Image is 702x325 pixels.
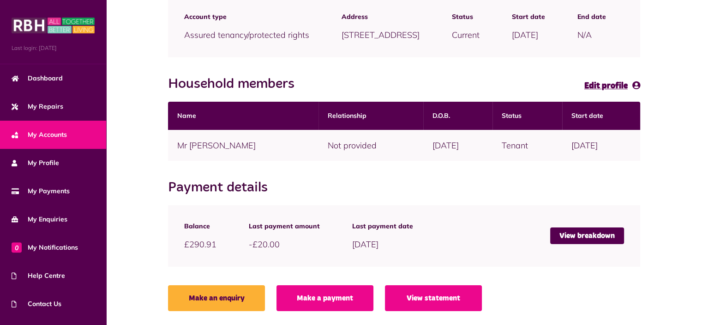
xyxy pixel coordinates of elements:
td: [DATE] [423,130,493,161]
a: Make an enquiry [168,285,265,311]
h2: Household members [168,76,304,92]
span: Help Centre [12,271,65,281]
a: View breakdown [550,227,624,244]
td: Not provided [318,130,423,161]
span: Dashboard [12,74,63,83]
span: My Repairs [12,102,63,111]
span: [DATE] [512,30,538,40]
span: My Accounts [12,130,67,140]
span: Start date [512,12,545,22]
span: Last login: [DATE] [12,44,95,52]
a: View statement [385,285,482,311]
span: £290.91 [184,239,216,250]
img: MyRBH [12,16,95,35]
span: My Payments [12,186,70,196]
h2: Payment details [168,179,277,196]
a: Make a payment [276,285,373,311]
th: D.O.B. [423,102,493,130]
span: Balance [184,221,216,231]
span: Assured tenancy/protected rights [184,30,309,40]
td: Mr [PERSON_NAME] [168,130,318,161]
th: Start date [562,102,640,130]
td: [DATE] [562,130,640,161]
span: 0 [12,242,22,252]
span: My Enquiries [12,215,67,224]
span: [STREET_ADDRESS] [342,30,420,40]
span: Edit profile [584,82,628,90]
td: Tenant [492,130,562,161]
th: Name [168,102,318,130]
span: Account type [184,12,309,22]
span: Current [452,30,480,40]
span: My Notifications [12,243,78,252]
span: Last payment date [352,221,413,231]
a: Edit profile [584,79,640,92]
span: Contact Us [12,299,61,309]
span: Status [452,12,480,22]
span: End date [577,12,606,22]
span: [DATE] [352,239,378,250]
span: -£20.00 [249,239,280,250]
span: Last payment amount [249,221,320,231]
th: Relationship [318,102,423,130]
th: Status [492,102,562,130]
span: My Profile [12,158,59,168]
span: Address [342,12,420,22]
span: N/A [577,30,592,40]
